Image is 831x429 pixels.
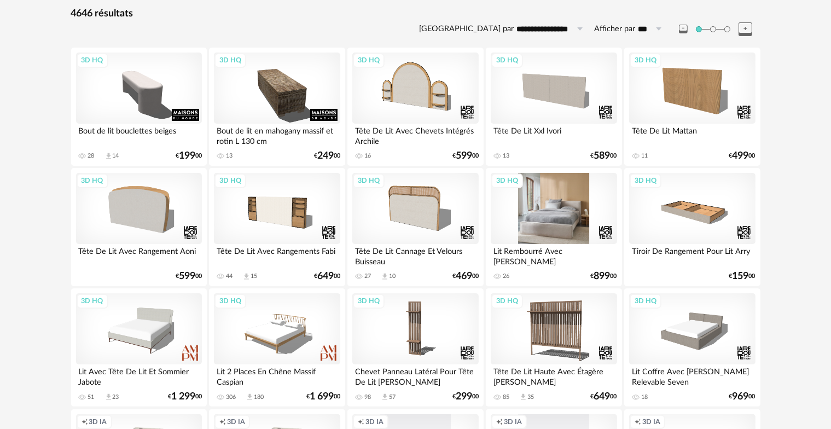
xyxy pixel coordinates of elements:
div: 3D HQ [77,173,108,188]
div: 3D HQ [77,53,108,67]
span: 599 [456,152,472,160]
div: 3D HQ [630,294,661,308]
div: € 00 [306,393,340,401]
div: Tête De Lit Xxl Ivori [491,124,617,146]
label: [GEOGRAPHIC_DATA] par [420,24,514,34]
a: 3D HQ Lit 2 Places En Chêne Massif Caspian 306 Download icon 180 €1 69900 [209,288,345,407]
div: € 00 [729,393,756,401]
div: 51 [88,393,95,401]
span: Creation icon [82,418,88,426]
div: € 00 [452,152,479,160]
div: 85 [503,393,509,401]
div: Tête De Lit Mattan [629,124,755,146]
div: 26 [503,273,509,280]
div: 3D HQ [491,173,523,188]
div: 18 [641,393,648,401]
div: Bout de lit en mahogany massif et rotin L 130 cm [214,124,340,146]
span: 469 [456,273,472,280]
span: 3D IA [642,418,660,426]
span: 649 [317,273,334,280]
div: 57 [389,393,396,401]
a: 3D HQ Lit Rembourré Avec [PERSON_NAME] 26 €89900 [486,168,621,286]
div: 14 [113,152,119,160]
span: 1 699 [310,393,334,401]
span: 159 [733,273,749,280]
div: 13 [503,152,509,160]
div: € 00 [452,393,479,401]
div: € 00 [729,152,756,160]
span: Creation icon [496,418,503,426]
span: 589 [594,152,611,160]
div: € 00 [591,393,617,401]
div: € 00 [591,273,617,280]
span: Download icon [104,393,113,401]
div: € 00 [176,152,202,160]
span: Download icon [519,393,527,401]
div: 306 [226,393,236,401]
a: 3D HQ Tête De Lit Cannage Et Velours Buisseau 27 Download icon 10 €46900 [347,168,483,286]
div: 3D HQ [353,294,385,308]
span: 199 [179,152,195,160]
div: Lit 2 Places En Chêne Massif Caspian [214,364,340,386]
span: Creation icon [358,418,364,426]
a: 3D HQ Tête De Lit Xxl Ivori 13 €58900 [486,48,621,166]
div: 15 [251,273,257,280]
div: € 00 [591,152,617,160]
span: 969 [733,393,749,401]
a: 3D HQ Tête De Lit Mattan 11 €49900 [624,48,760,166]
div: 28 [88,152,95,160]
a: 3D HQ Chevet Panneau Latéral Pour Tête De Lit [PERSON_NAME] 98 Download icon 57 €29900 [347,288,483,407]
div: 3D HQ [491,294,523,308]
span: Download icon [381,273,389,281]
label: Afficher par [595,24,636,34]
span: 1 299 [171,393,195,401]
a: 3D HQ Tiroir De Rangement Pour Lit Arry €15900 [624,168,760,286]
div: 98 [364,393,371,401]
div: Chevet Panneau Latéral Pour Tête De Lit [PERSON_NAME] [352,364,478,386]
div: 23 [113,393,119,401]
span: Creation icon [635,418,641,426]
div: 3D HQ [214,173,246,188]
div: 3D HQ [214,53,246,67]
div: Lit Avec Tête De Lit Et Sommier Jabote [76,364,202,386]
div: € 00 [452,273,479,280]
div: 27 [364,273,371,280]
div: 3D HQ [353,53,385,67]
div: 3D HQ [630,53,661,67]
div: Lit Coffre Avec [PERSON_NAME] Relevable Seven [629,364,755,386]
span: 599 [179,273,195,280]
div: 3D HQ [353,173,385,188]
span: 899 [594,273,611,280]
div: Tiroir De Rangement Pour Lit Arry [629,244,755,266]
a: 3D HQ Tête De Lit Avec Chevets Intégrés Archile 16 €59900 [347,48,483,166]
div: Bout de lit bouclettes beiges [76,124,202,146]
span: Download icon [381,393,389,401]
div: 11 [641,152,648,160]
span: 499 [733,152,749,160]
div: 3D HQ [214,294,246,308]
div: 44 [226,273,233,280]
span: 3D IA [227,418,245,426]
span: 3D IA [89,418,107,426]
span: Download icon [242,273,251,281]
div: 16 [364,152,371,160]
div: Tête De Lit Avec Rangement Aoni [76,244,202,266]
span: 3D IA [365,418,383,426]
div: 4646 résultats [71,8,760,20]
span: Download icon [104,152,113,160]
div: Tête De Lit Cannage Et Velours Buisseau [352,244,478,266]
div: 35 [527,393,534,401]
a: 3D HQ Tête De Lit Avec Rangements Fabi 44 Download icon 15 €64900 [209,168,345,286]
div: 10 [389,273,396,280]
a: 3D HQ Lit Avec Tête De Lit Et Sommier Jabote 51 Download icon 23 €1 29900 [71,288,207,407]
div: 3D HQ [491,53,523,67]
div: € 00 [314,273,340,280]
div: 180 [254,393,264,401]
div: 3D HQ [77,294,108,308]
a: 3D HQ Bout de lit bouclettes beiges 28 Download icon 14 €19900 [71,48,207,166]
a: 3D HQ Tête De Lit Avec Rangement Aoni €59900 [71,168,207,286]
div: € 00 [729,273,756,280]
div: Tête De Lit Avec Chevets Intégrés Archile [352,124,478,146]
div: Tête De Lit Haute Avec Étagère [PERSON_NAME] [491,364,617,386]
span: Download icon [246,393,254,401]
